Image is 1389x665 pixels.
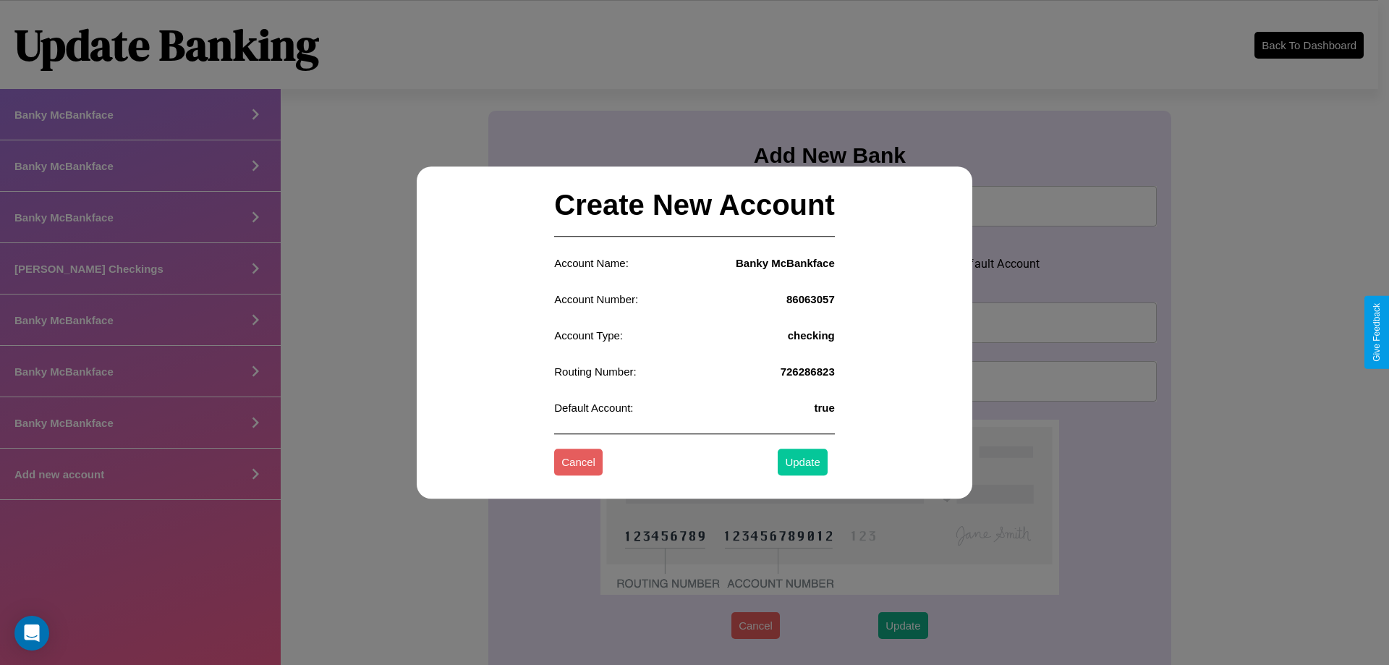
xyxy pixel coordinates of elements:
p: Default Account: [554,398,633,418]
button: Update [778,449,827,476]
p: Account Name: [554,253,629,273]
p: Account Type: [554,326,623,345]
h4: 726286823 [781,365,835,378]
h4: checking [788,329,835,342]
h2: Create New Account [554,174,835,237]
h4: 86063057 [786,293,835,305]
div: Open Intercom Messenger [14,616,49,651]
p: Account Number: [554,289,638,309]
p: Routing Number: [554,362,636,381]
h4: Banky McBankface [736,257,835,269]
div: Give Feedback [1372,303,1382,362]
button: Cancel [554,449,603,476]
h4: true [814,402,834,414]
